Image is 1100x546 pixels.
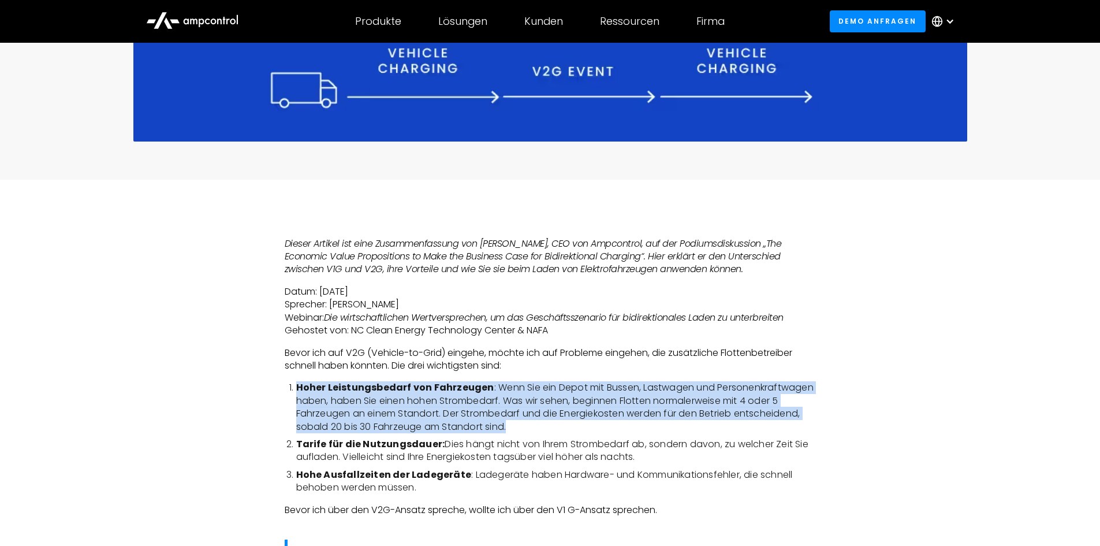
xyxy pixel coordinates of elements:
div: Firma [696,15,725,28]
p: Bevor ich auf V2G (Vehicle-to-Grid) eingehe, möchte ich auf Probleme eingehen, die zusätzliche Fl... [285,347,816,373]
strong: Hoher Leistungsbedarf von Fahrzeugen [296,381,494,394]
p: Datum: [DATE] Sprecher: [PERSON_NAME] Webinar: Gehostet von: NC Clean Energy Technology Center & ... [285,285,816,337]
strong: Tarife für die Nutzungsdauer: [296,437,445,451]
p: Bevor ich über den V2G-Ansatz spreche, wollte ich über den V1 G-Ansatz sprechen. [285,504,816,517]
div: Produkte [355,15,401,28]
div: Ressourcen [600,15,659,28]
li: Dies hängt nicht von Ihrem Strombedarf ab, sondern davon, zu welcher Zeit Sie aufladen. Vielleich... [296,438,816,464]
strong: Hohe Ausfallzeiten der Ladegeräte [296,468,472,481]
a: Demo anfragen [830,10,926,32]
div: Kunden [524,15,563,28]
div: Lösungen [438,15,487,28]
li: : Ladegeräte haben Hardware- und Kommunikationsfehler, die schnell behoben werden müssen. [296,469,816,495]
em: Die wirtschaftlichen Wertversprechen, um das Geschäftsszenario für bidirektionales Laden zu unter... [324,311,784,324]
em: Dieser Artikel ist eine Zusammenfassung von [PERSON_NAME], CEO von Ampcontrol, auf der Podiumsdis... [285,237,782,276]
li: : Wenn Sie ein Depot mit Bussen, Lastwagen und Personenkraftwagen haben, haben Sie einen hohen St... [296,381,816,433]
